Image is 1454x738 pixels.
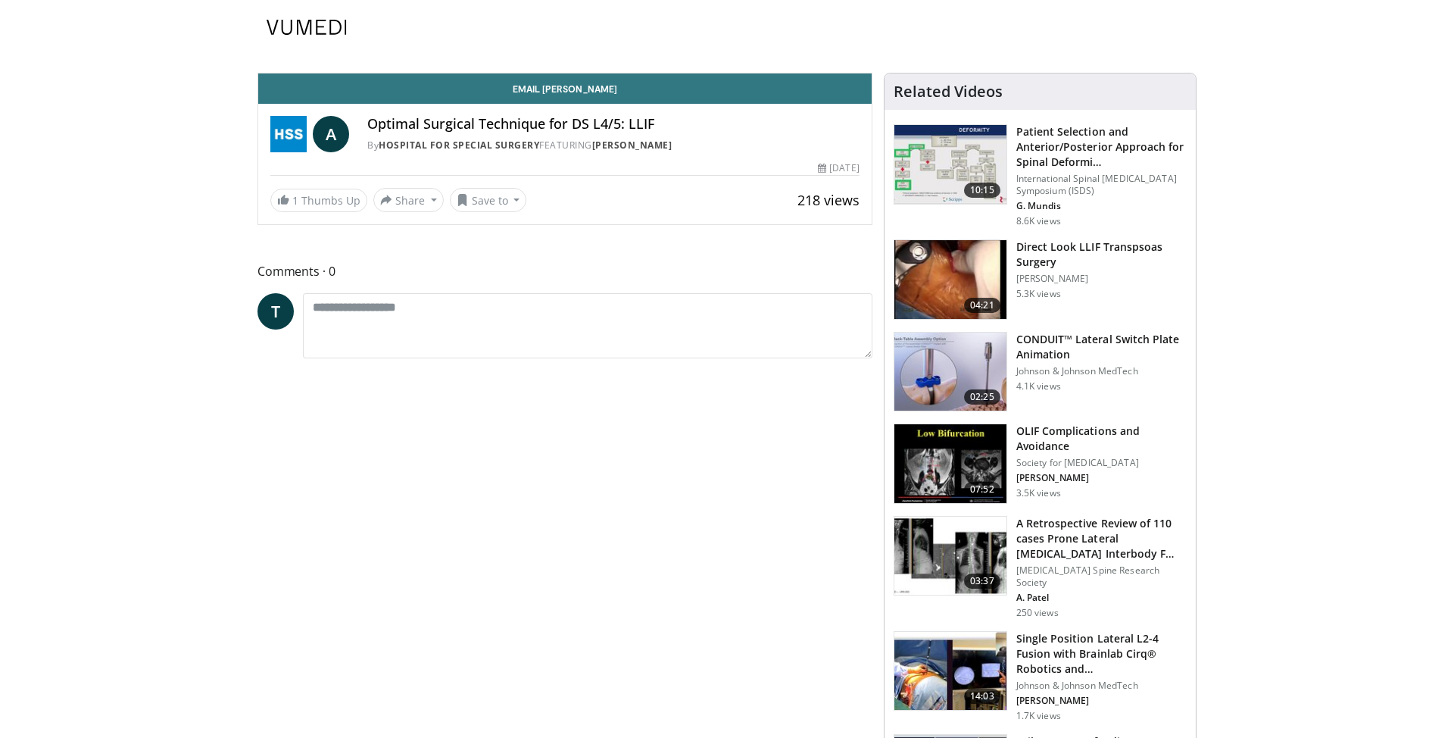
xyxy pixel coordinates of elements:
[894,516,1187,619] a: 03:37 A Retrospective Review of 110 cases Prone Lateral [MEDICAL_DATA] Interbody F… [MEDICAL_DATA...
[964,574,1000,589] span: 03:37
[797,191,860,209] span: 218 views
[1016,487,1061,499] p: 3.5K views
[894,332,1187,412] a: 02:25 CONDUIT™ Lateral Switch Plate Animation Johnson & Johnson MedTech 4.1K views
[964,689,1000,704] span: 14:03
[964,389,1000,405] span: 02:25
[1016,710,1061,722] p: 1.7K views
[1016,124,1187,170] h3: Patient Selection and Anterior/Posterior Approach for Spinal Deformity
[1016,592,1187,604] p: Ashish Patel
[373,188,444,212] button: Share
[894,424,1187,504] a: 07:52 OLIF Complications and Avoidance Society for [MEDICAL_DATA] [PERSON_NAME] 3.5K views
[894,632,1006,711] img: 0ee6e9ce-a43b-4dc4-b8e2-b13ff9351003.150x105_q85_crop-smart_upscale.jpg
[894,240,1006,319] img: E-HI8y-Omg85H4KX4xMDoxOjBzMTt2bJ_1.150x105_q85_crop-smart_upscale.jpg
[367,139,860,152] div: By FEATURING
[1016,607,1059,619] p: 250 views
[313,116,349,152] a: A
[1016,200,1187,212] p: Gregory Mundis
[1016,695,1187,707] p: Jang Yoon
[1016,273,1187,285] p: [PERSON_NAME]
[270,116,307,152] img: Hospital for Special Surgery
[964,482,1000,497] span: 07:52
[1016,564,1187,589] p: [MEDICAL_DATA] Spine Research Society
[1016,631,1187,677] h3: Single Position Lateral L2-4 Fusion with Brainlab Cirq® Robotics and Curve® Image Guide Surgery
[894,124,1187,227] a: 10:15 Patient Selection and Anterior/Posterior Approach for Spinal Deformi… International Spinal ...
[257,293,294,330] a: T
[894,631,1187,722] a: 14:03 Single Position Lateral L2-4 Fusion with Brainlab Cirq® Robotics and… Johnson & Johnson Med...
[592,139,672,152] a: [PERSON_NAME]
[964,298,1000,313] span: 04:21
[894,333,1006,411] img: be0364fb-cc5b-4008-91fb-c14b3f13b286.150x105_q85_crop-smart_upscale.jpg
[1016,288,1061,300] p: 5.3K views
[257,261,872,281] span: Comments 0
[1016,173,1187,197] p: International Spinal [MEDICAL_DATA] Symposium (ISDS)
[894,517,1006,596] img: c4304cd1-285a-4d20-898c-dbcb811f370e.150x105_q85_crop-smart_upscale.jpg
[292,193,298,208] span: 1
[894,83,1003,101] h4: Related Videos
[270,189,367,212] a: 1 Thumbs Up
[894,239,1187,320] a: 04:21 Direct Look LLIF Transpsoas Surgery [PERSON_NAME] 5.3K views
[1016,472,1187,484] p: Ronald Lehman
[450,188,527,212] button: Save to
[1016,680,1187,692] p: Johnson & Johnson MedTech
[1016,239,1187,270] h3: Direct Look LLIF Transpsoas Surgery
[1016,457,1187,469] p: Society for [MEDICAL_DATA]
[818,161,859,175] div: [DATE]
[894,125,1006,204] img: beefc228-5859-4966-8bc6-4c9aecbbf021.150x105_q85_crop-smart_upscale.jpg
[1016,332,1187,362] h3: CONDUIT™ Lateral Switch Plate Animation
[267,20,347,35] img: VuMedi Logo
[1016,516,1187,561] h3: A Retrospective Review of 110 cases Prone Lateral Lumbar Interbody Fusion Cases: A Single Surgeon...
[379,139,539,152] a: Hospital for Special Surgery
[894,424,1006,503] img: 6b82897d-a712-4fa7-997a-04a20b0d177b.150x105_q85_crop-smart_upscale.jpg
[964,183,1000,198] span: 10:15
[1016,215,1061,227] p: 8.6K views
[1016,424,1187,454] h3: OLIF Complications and Avoidance
[258,73,872,104] a: Email [PERSON_NAME]
[367,116,860,133] h4: Optimal Surgical Technique for DS L4/5: LLIF
[1016,380,1061,392] p: 4.1K views
[1016,365,1187,377] p: Johnson & Johnson MedTech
